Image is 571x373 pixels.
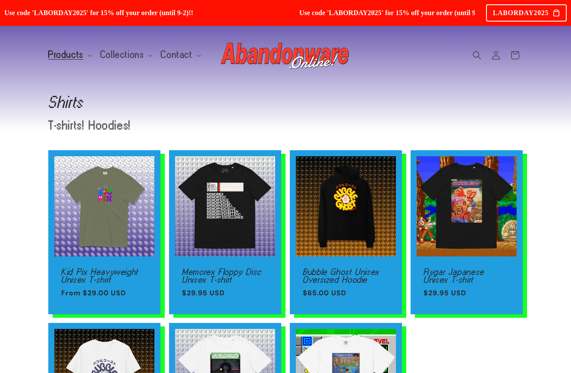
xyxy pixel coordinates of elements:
[303,268,389,283] a: Bubble Ghost Unisex Oversized Hoodie
[161,51,192,59] span: Contact
[486,4,567,22] div: LABORDAY2025
[61,268,147,283] a: Kid Pix Heavyweight Unisex T-shirt
[182,268,268,283] a: Memorex Floppy Disc Unisex T-shirt
[48,51,84,59] span: Products
[218,35,354,76] a: Abandonware
[43,46,95,64] summary: Products
[467,46,486,65] summary: Search
[4,9,288,17] span: Use code 'LABORDAY2025' for 15% off your order (until 9-2)!!
[424,268,510,283] a: Rygar Japanese Unisex T-shirt
[100,51,144,59] span: Collections
[48,120,364,131] p: T-shirts! Hoodies!
[95,46,156,64] summary: Collections
[221,38,350,73] img: Abandonware
[48,95,523,109] h1: Shirts
[156,46,204,64] summary: Contact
